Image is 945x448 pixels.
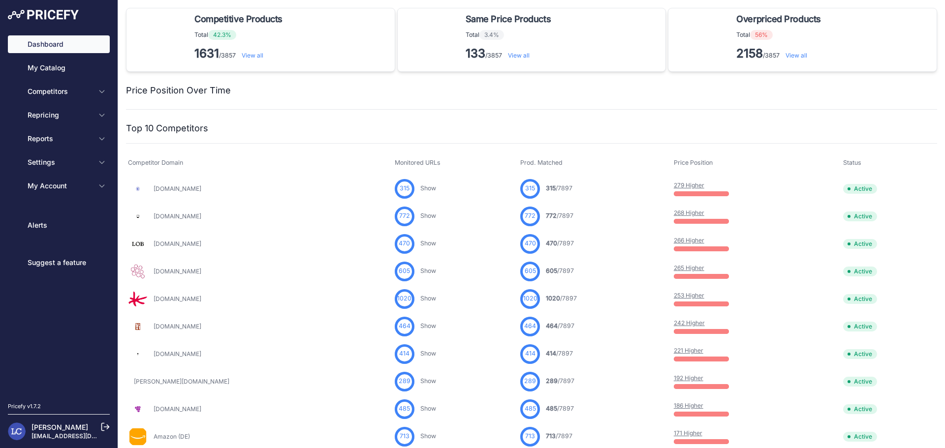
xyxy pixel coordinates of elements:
[154,240,201,247] a: [DOMAIN_NAME]
[134,378,229,385] a: [PERSON_NAME][DOMAIN_NAME]
[420,184,436,192] a: Show
[674,292,704,299] a: 253 Higher
[466,12,551,26] span: Same Price Products
[479,30,504,40] span: 3.4%
[395,159,441,166] span: Monitored URLs
[420,295,436,302] a: Show
[546,267,574,274] a: 605/7897
[420,212,436,219] a: Show
[525,349,535,358] span: 414
[154,405,201,413] a: [DOMAIN_NAME]
[194,46,219,60] strong: 1631
[546,405,574,412] a: 485/7897
[736,30,824,40] p: Total
[546,377,574,385] a: 289/7897
[736,12,820,26] span: Overpriced Products
[674,159,713,166] span: Price Position
[546,212,557,219] span: 772
[843,239,877,249] span: Active
[8,35,110,390] nav: Sidebar
[525,211,535,221] span: 772
[843,377,877,387] span: Active
[525,239,536,248] span: 470
[399,349,409,358] span: 414
[843,211,877,221] span: Active
[154,350,201,358] a: [DOMAIN_NAME]
[399,211,410,221] span: 772
[674,181,704,189] a: 279 Higher
[466,30,555,40] p: Total
[194,46,286,61] p: /3857
[525,432,535,441] span: 713
[420,432,436,440] a: Show
[508,52,530,59] a: View all
[420,239,436,247] a: Show
[8,153,110,171] button: Settings
[546,322,574,329] a: 464/7897
[546,350,556,357] span: 414
[399,377,410,386] span: 289
[194,12,283,26] span: Competitive Products
[843,432,877,442] span: Active
[843,349,877,359] span: Active
[525,267,536,276] span: 605
[399,322,410,331] span: 464
[126,121,208,135] h2: Top 10 Competitors
[843,322,877,331] span: Active
[843,184,877,194] span: Active
[128,159,183,166] span: Competitor Domain
[674,319,705,327] a: 242 Higher
[523,294,537,303] span: 1020
[466,46,555,61] p: /3857
[466,46,485,60] strong: 133
[8,83,110,100] button: Competitors
[399,404,410,414] span: 485
[399,239,410,248] span: 470
[546,239,557,247] span: 470
[8,130,110,148] button: Reports
[520,159,563,166] span: Prod. Matched
[8,254,110,271] a: Suggest a feature
[126,84,231,97] h2: Price Position Over Time
[420,377,436,385] a: Show
[420,322,436,329] a: Show
[28,134,92,144] span: Reports
[400,184,409,193] span: 315
[154,268,201,275] a: [DOMAIN_NAME]
[194,30,286,40] p: Total
[843,159,861,166] span: Status
[154,185,201,192] a: [DOMAIN_NAME]
[420,350,436,357] a: Show
[154,323,201,330] a: [DOMAIN_NAME]
[674,264,704,271] a: 265 Higher
[8,177,110,195] button: My Account
[31,423,88,431] a: [PERSON_NAME]
[154,212,201,220] a: [DOMAIN_NAME]
[420,267,436,274] a: Show
[674,374,703,382] a: 192 Higher
[242,52,263,59] a: View all
[8,106,110,124] button: Repricing
[546,267,557,274] span: 605
[525,184,535,193] span: 315
[546,432,572,440] a: 713/7897
[154,295,201,302] a: [DOMAIN_NAME]
[546,350,573,357] a: 414/7897
[546,212,573,219] a: 772/7897
[524,322,536,331] span: 464
[674,402,703,409] a: 186 Higher
[8,10,79,20] img: Pricefy Logo
[843,404,877,414] span: Active
[736,46,763,60] strong: 2158
[8,216,110,234] a: Alerts
[208,30,236,40] span: 42.3%
[524,377,536,386] span: 289
[786,52,807,59] a: View all
[8,402,41,411] div: Pricefy v1.7.2
[546,295,577,302] a: 1020/7897
[397,294,411,303] span: 1020
[28,110,92,120] span: Repricing
[674,209,704,216] a: 268 Higher
[420,405,436,412] a: Show
[546,184,556,192] span: 315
